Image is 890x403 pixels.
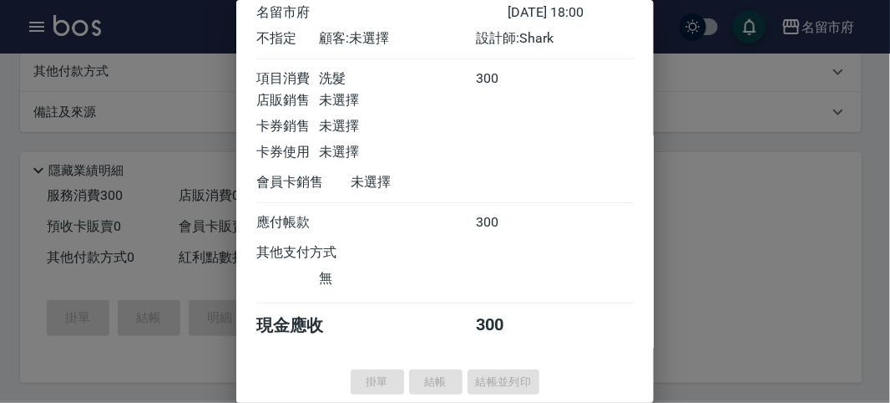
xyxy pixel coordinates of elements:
div: 無 [319,270,476,288]
div: 300 [477,214,539,232]
div: 300 [477,314,539,337]
div: 洗髮 [319,70,476,88]
div: 未選擇 [319,144,476,161]
div: 其他支付方式 [256,244,382,262]
div: 應付帳款 [256,214,319,232]
div: 卡券使用 [256,144,319,161]
div: 未選擇 [319,118,476,135]
div: 設計師: Shark [477,30,634,48]
div: 店販銷售 [256,92,319,110]
div: 未選擇 [319,92,476,110]
div: 不指定 [256,30,319,48]
div: 顧客: 未選擇 [319,30,476,48]
div: 300 [477,70,539,88]
div: 未選擇 [351,174,508,191]
div: 名留市府 [256,4,508,22]
div: 項目消費 [256,70,319,88]
div: 卡券銷售 [256,118,319,135]
div: 現金應收 [256,314,351,337]
div: [DATE] 18:00 [508,4,634,22]
div: 會員卡銷售 [256,174,351,191]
